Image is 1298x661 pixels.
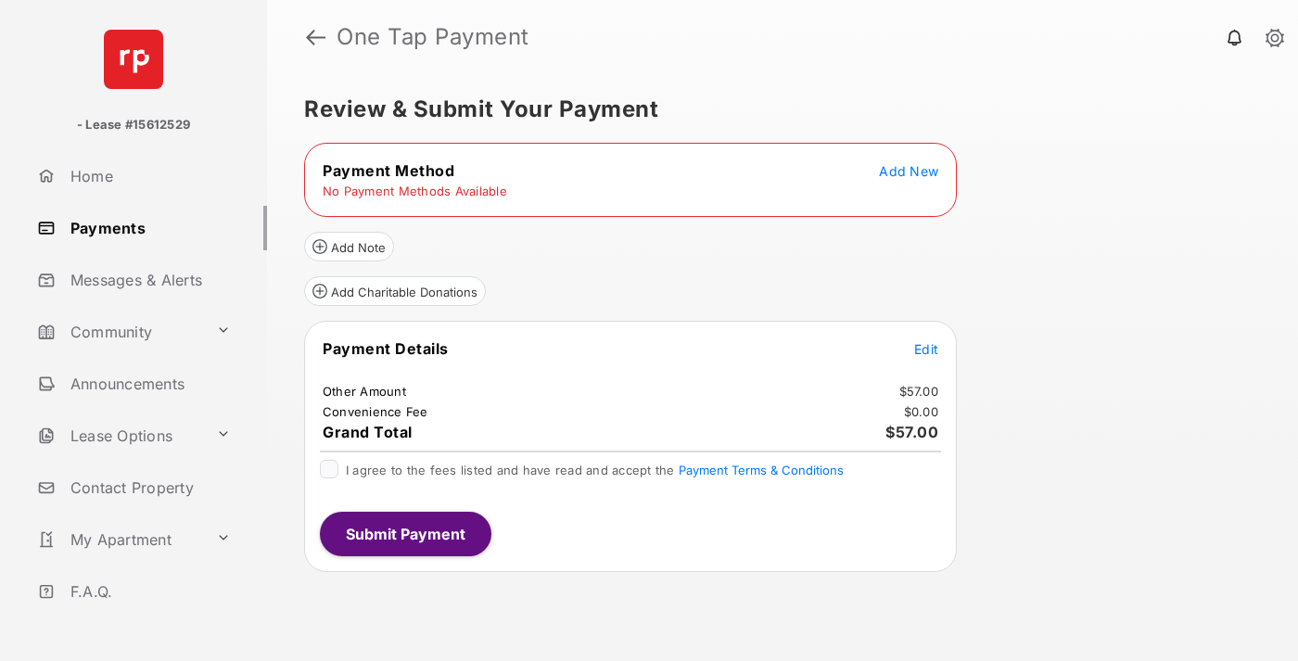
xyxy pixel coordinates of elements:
a: Lease Options [30,413,209,458]
p: - Lease #15612529 [77,116,190,134]
a: Payments [30,206,267,250]
td: $57.00 [898,383,940,400]
span: I agree to the fees listed and have read and accept the [346,463,844,477]
button: Add Note [304,232,394,261]
button: Add Charitable Donations [304,276,486,306]
button: Edit [914,339,938,358]
a: Announcements [30,362,267,406]
td: Convenience Fee [322,403,429,420]
a: Community [30,310,209,354]
h5: Review & Submit Your Payment [304,98,1246,121]
span: Payment Method [323,161,454,180]
button: Add New [879,161,938,180]
a: Contact Property [30,465,267,510]
span: $57.00 [885,423,938,441]
a: F.A.Q. [30,569,267,614]
span: Grand Total [323,423,413,441]
button: Submit Payment [320,512,491,556]
strong: One Tap Payment [337,26,529,48]
a: My Apartment [30,517,209,562]
td: Other Amount [322,383,407,400]
td: $0.00 [903,403,939,420]
a: Messages & Alerts [30,258,267,302]
button: I agree to the fees listed and have read and accept the [679,463,844,477]
a: Home [30,154,267,198]
span: Edit [914,341,938,357]
td: No Payment Methods Available [322,183,508,199]
span: Add New [879,163,938,179]
span: Payment Details [323,339,449,358]
img: svg+xml;base64,PHN2ZyB4bWxucz0iaHR0cDovL3d3dy53My5vcmcvMjAwMC9zdmciIHdpZHRoPSI2NCIgaGVpZ2h0PSI2NC... [104,30,163,89]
